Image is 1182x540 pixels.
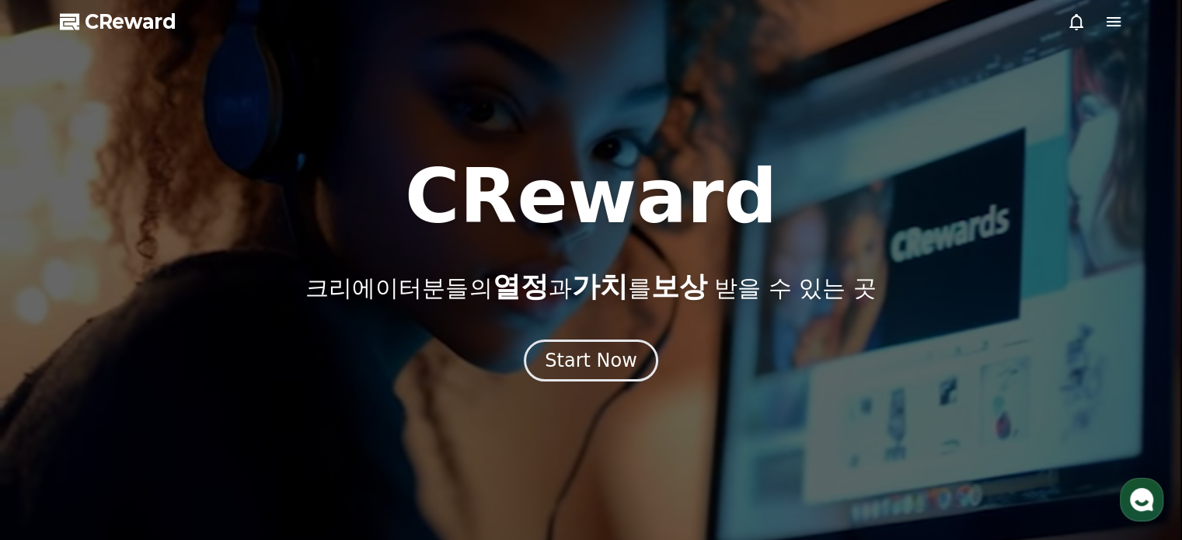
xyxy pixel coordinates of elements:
[103,411,200,450] a: 대화
[142,435,161,448] span: 대화
[650,270,706,302] span: 보상
[49,434,58,447] span: 홈
[305,271,876,302] p: 크리에이터분들의 과 를 받을 수 있는 곳
[492,270,548,302] span: 열정
[524,340,658,381] button: Start Now
[524,355,658,370] a: Start Now
[85,9,176,34] span: CReward
[240,434,259,447] span: 설정
[405,159,777,234] h1: CReward
[571,270,627,302] span: 가치
[5,411,103,450] a: 홈
[200,411,298,450] a: 설정
[545,348,637,373] div: Start Now
[60,9,176,34] a: CReward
